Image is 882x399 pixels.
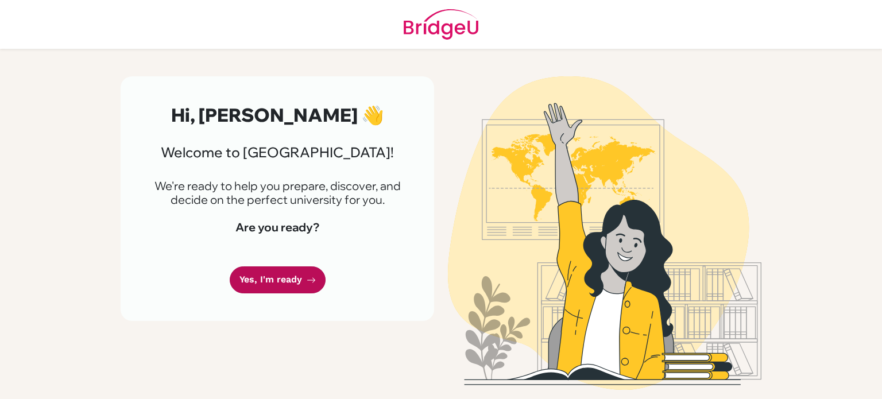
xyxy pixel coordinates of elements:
[148,220,407,234] h4: Are you ready?
[148,144,407,161] h3: Welcome to [GEOGRAPHIC_DATA]!
[148,104,407,126] h2: Hi, [PERSON_NAME] 👋
[230,266,326,293] a: Yes, I'm ready
[148,179,407,207] p: We're ready to help you prepare, discover, and decide on the perfect university for you.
